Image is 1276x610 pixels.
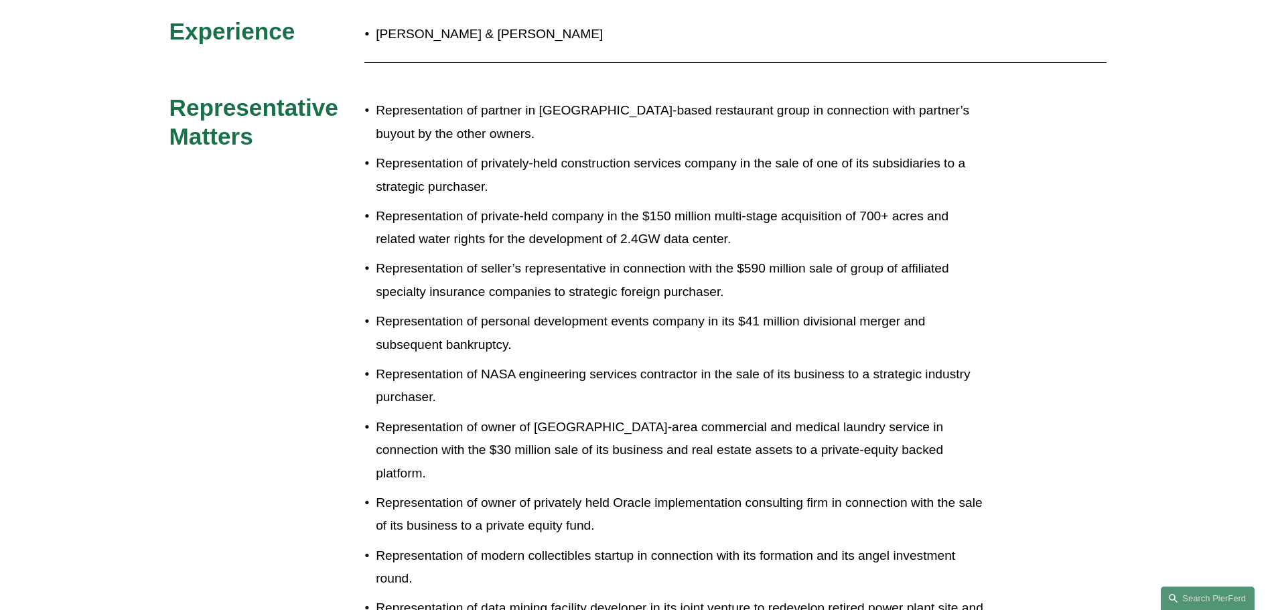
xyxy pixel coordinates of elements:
[376,363,989,409] p: Representation of NASA engineering services contractor in the sale of its business to a strategic...
[376,23,989,46] p: [PERSON_NAME] & [PERSON_NAME]
[376,257,989,303] p: Representation of seller’s representative in connection with the $590 million sale of group of af...
[1161,587,1255,610] a: Search this site
[376,310,989,356] p: Representation of personal development events company in its $41 million divisional merger and su...
[169,94,345,150] span: Representative Matters
[376,99,989,145] p: Representation of partner in [GEOGRAPHIC_DATA]-based restaurant group in connection with partner’...
[376,416,989,485] p: Representation of owner of [GEOGRAPHIC_DATA]-area commercial and medical laundry service in conne...
[376,205,989,251] p: Representation of private-held company in the $150 million multi-stage acquisition of 700+ acres ...
[376,152,989,198] p: Representation of privately-held construction services company in the sale of one of its subsidia...
[376,544,989,591] p: Representation of modern collectibles startup in connection with its formation and its angel inve...
[169,18,295,44] span: Experience
[376,491,989,538] p: Representation of owner of privately held Oracle implementation consulting firm in connection wit...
